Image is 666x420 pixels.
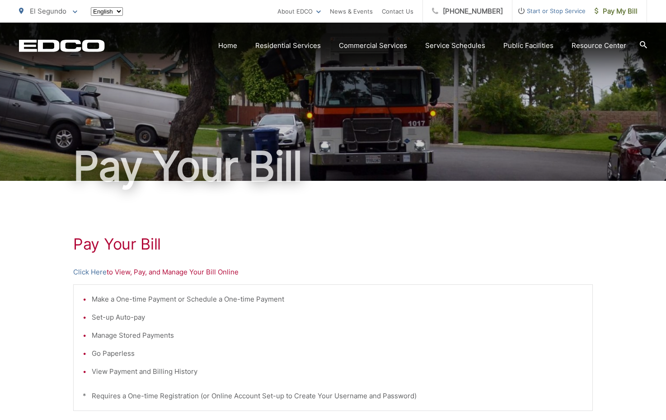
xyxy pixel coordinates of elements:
span: Pay My Bill [595,6,638,17]
a: EDCD logo. Return to the homepage. [19,39,105,52]
li: Set-up Auto-pay [92,312,583,323]
a: About EDCO [277,6,321,17]
a: Click Here [73,267,107,278]
h1: Pay Your Bill [73,235,593,253]
a: Residential Services [255,40,321,51]
a: Public Facilities [503,40,553,51]
a: Service Schedules [425,40,485,51]
p: * Requires a One-time Registration (or Online Account Set-up to Create Your Username and Password) [83,391,583,401]
li: View Payment and Billing History [92,366,583,377]
h1: Pay Your Bill [19,144,647,189]
a: Resource Center [572,40,626,51]
select: Select a language [91,7,123,16]
li: Make a One-time Payment or Schedule a One-time Payment [92,294,583,305]
p: to View, Pay, and Manage Your Bill Online [73,267,593,278]
li: Go Paperless [92,348,583,359]
a: Commercial Services [339,40,407,51]
a: Home [218,40,237,51]
a: News & Events [330,6,373,17]
a: Contact Us [382,6,413,17]
span: El Segundo [30,7,66,15]
li: Manage Stored Payments [92,330,583,341]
